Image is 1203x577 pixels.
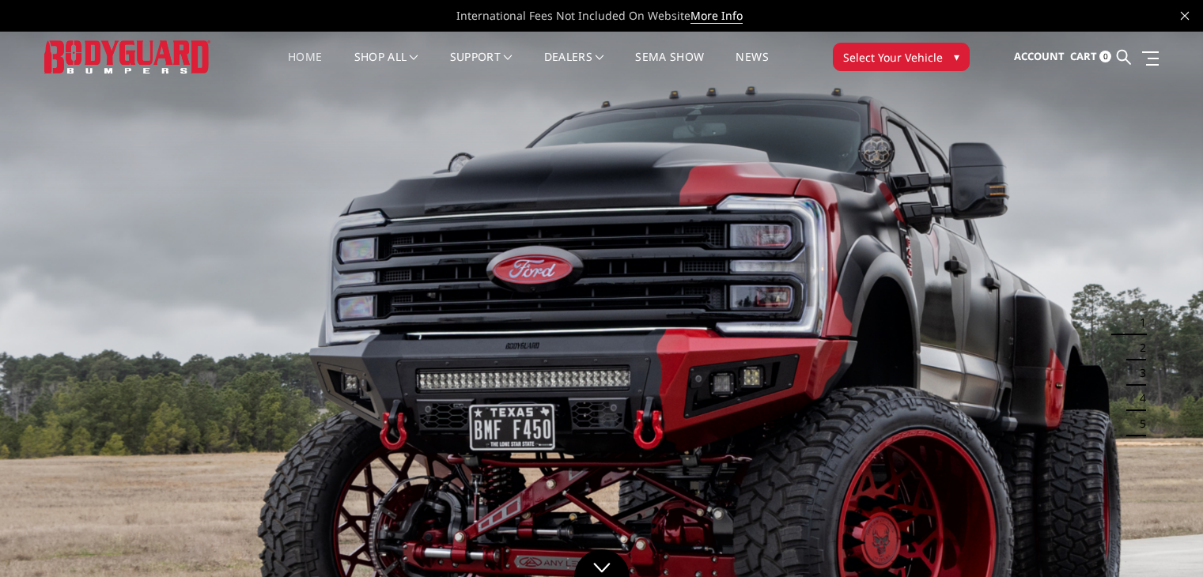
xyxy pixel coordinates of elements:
a: Cart 0 [1070,36,1111,78]
button: Select Your Vehicle [833,43,970,71]
span: Account [1014,49,1065,63]
a: More Info [690,8,743,24]
span: ▾ [954,48,959,65]
button: 3 of 5 [1130,360,1146,386]
button: 1 of 5 [1130,310,1146,335]
button: 4 of 5 [1130,386,1146,411]
a: Dealers [544,51,604,82]
a: News [736,51,768,82]
span: Cart [1070,49,1097,63]
a: Click to Down [574,549,630,577]
a: Account [1014,36,1065,78]
span: Select Your Vehicle [843,49,943,66]
a: shop all [354,51,418,82]
img: BODYGUARD BUMPERS [44,40,210,73]
a: Home [288,51,322,82]
button: 2 of 5 [1130,335,1146,360]
a: Support [450,51,513,82]
button: 5 of 5 [1130,411,1146,436]
a: SEMA Show [635,51,704,82]
span: 0 [1099,51,1111,62]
